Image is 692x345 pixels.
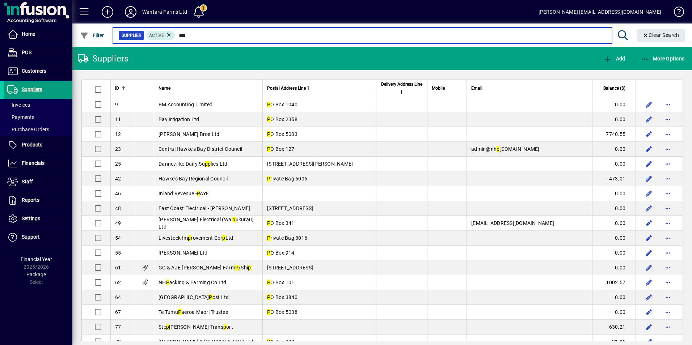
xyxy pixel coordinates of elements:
button: Edit [643,217,655,229]
span: [PERSON_NAME] Electrical (Wai ukurau) Ltd [159,217,254,230]
div: ID [115,84,131,92]
span: Invoices [7,102,30,108]
span: 23 [115,146,121,152]
em: p [208,161,211,167]
button: Edit [643,173,655,184]
span: [PERSON_NAME] Bros Ltd [159,131,220,137]
span: [EMAIL_ADDRESS][DOMAIN_NAME] [471,220,554,226]
button: Add [602,52,627,65]
span: Balance ($) [603,84,625,92]
button: More options [662,128,674,140]
span: 78 [115,339,121,345]
span: admin@nh [DOMAIN_NAME] [471,146,540,152]
span: 12 [115,131,121,137]
span: Mobile [432,84,445,92]
span: O Box 5003 [267,131,298,137]
div: Email [471,84,588,92]
a: Knowledge Base [668,1,683,25]
button: Edit [643,232,655,244]
td: 0.00 [592,216,636,231]
em: P [267,116,270,122]
a: Financials [4,154,72,172]
span: Email [471,84,482,92]
button: More options [662,262,674,273]
span: Purchase Orders [7,127,49,132]
button: More options [662,99,674,110]
button: Profile [119,5,142,18]
span: O Box 914 [267,250,295,256]
button: Add [96,5,119,18]
td: 630.21 [592,320,636,335]
button: More Options [639,52,687,65]
span: More Options [641,56,685,61]
em: P [267,309,270,315]
td: 0.00 [592,260,636,275]
span: [STREET_ADDRESS] [267,205,313,211]
span: O Box 238 [267,339,295,345]
div: Wantara Farms Ltd [142,6,187,18]
span: Home [22,31,35,37]
span: O Box 3840 [267,294,298,300]
em: p [497,146,499,152]
a: Payments [4,111,72,123]
em: P [267,250,270,256]
span: O Box 341 [267,220,295,226]
button: Edit [643,114,655,125]
span: 55 [115,250,121,256]
div: Suppliers [78,53,128,64]
span: 61 [115,265,121,271]
button: More options [662,277,674,288]
td: 0.00 [592,231,636,246]
span: Te Tumu aeroa Maori Trustee [159,309,228,315]
span: GC & AJE [PERSON_NAME] Farm /Shi [159,265,251,271]
span: 46 [115,191,121,196]
button: More options [662,188,674,199]
button: More options [662,217,674,229]
a: Staff [4,173,72,191]
button: More options [662,232,674,244]
td: 0.00 [592,290,636,305]
td: 7740.55 [592,127,636,142]
button: More options [662,321,674,333]
span: NH acking & Farming Co Ltd [159,280,227,285]
button: Edit [643,143,655,155]
a: Products [4,136,72,154]
span: O Box 2358 [267,116,298,122]
em: p [232,217,235,222]
span: [GEOGRAPHIC_DATA] ost Ltd [159,294,229,300]
button: Filter [78,29,106,42]
button: Edit [643,262,655,273]
td: 0.00 [592,157,636,171]
span: [STREET_ADDRESS][PERSON_NAME] [267,161,353,167]
a: Purchase Orders [4,123,72,136]
button: Edit [643,306,655,318]
span: 54 [115,235,121,241]
td: 0.00 [592,246,636,260]
button: More options [662,158,674,170]
td: -473.01 [592,171,636,186]
button: Edit [643,99,655,110]
button: Edit [643,321,655,333]
a: Home [4,25,72,43]
a: Reports [4,191,72,209]
span: O Box 5038 [267,309,298,315]
span: O Box 101 [267,280,295,285]
em: P [235,265,239,271]
span: 25 [115,161,121,167]
span: Delivery Address Line 1 [381,80,423,96]
div: Name [159,84,258,92]
em: p [223,324,226,330]
button: More options [662,143,674,155]
a: POS [4,44,72,62]
span: Reports [22,197,39,203]
span: POS [22,50,31,55]
div: [PERSON_NAME] [EMAIL_ADDRESS][DOMAIN_NAME] [539,6,661,18]
span: Postal Address Line 1 [267,84,309,92]
span: Dannevirke Dairy Su lies Ltd [159,161,227,167]
td: 0.00 [592,201,636,216]
a: Customers [4,62,72,80]
span: Staff [22,179,33,184]
span: [PERSON_NAME] & [PERSON_NAME] Ltd [159,339,253,345]
span: Supplier [122,32,141,39]
span: 49 [115,220,121,226]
